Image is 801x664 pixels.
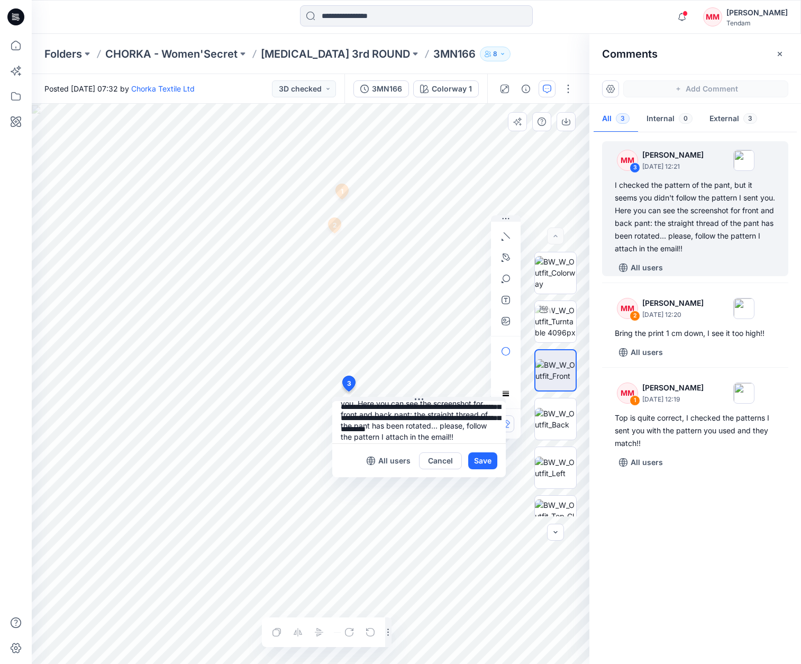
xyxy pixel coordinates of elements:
h2: Comments [602,48,658,60]
span: 3 [743,113,757,124]
div: Colorway 1 [432,83,472,95]
button: Cancel [419,452,462,469]
span: 3 [347,379,351,388]
img: BW_W_Outfit_Front [535,359,576,381]
button: All users [615,344,667,361]
div: Bring the print 1 cm down, I see it too high!! [615,327,776,340]
button: Internal [638,106,701,133]
span: Posted [DATE] 07:32 by [44,83,195,94]
button: All users [615,454,667,471]
div: 1 [630,395,640,406]
p: All users [378,454,411,467]
img: BW_W_Outfit_Back [535,408,576,430]
div: MM [617,298,638,319]
p: [DATE] 12:19 [642,394,704,405]
div: 2 [630,311,640,321]
img: BW_W_Outfit_Top_CloseUp [535,499,576,533]
p: [PERSON_NAME] [642,381,704,394]
div: [PERSON_NAME] [726,6,788,19]
img: BW_W_Outfit_Turntable 4096px [535,305,576,338]
p: 8 [493,48,497,60]
div: Top is quite correct, I checked the patterns I sent you with the pattern you used and they match!! [615,412,776,450]
div: 3 [630,162,640,173]
span: 3 [616,113,630,124]
div: MM [617,150,638,171]
a: Chorka Textile Ltd [131,84,195,93]
a: CHORKA - Women'Secret [105,47,238,61]
img: BW_W_Outfit_Colorway [535,256,576,289]
p: All users [631,261,663,274]
button: 3MN166 [353,80,409,97]
button: All users [362,452,415,469]
a: Folders [44,47,82,61]
button: External [701,106,766,133]
span: 0 [679,113,693,124]
div: 3MN166 [372,83,402,95]
button: Save [468,452,497,469]
button: Add Comment [623,80,788,97]
p: [PERSON_NAME] [642,149,704,161]
p: 3MN166 [433,47,476,61]
p: [PERSON_NAME] [642,297,704,310]
button: Colorway 1 [413,80,479,97]
button: Details [517,80,534,97]
button: 8 [480,47,511,61]
a: [MEDICAL_DATA] 3rd ROUND [261,47,410,61]
p: All users [631,456,663,469]
button: All users [615,259,667,276]
div: Tendam [726,19,788,27]
div: MM [703,7,722,26]
div: MM [617,383,638,404]
p: [DATE] 12:21 [642,161,704,172]
p: [DATE] 12:20 [642,310,704,320]
img: BW_W_Outfit_Left [535,457,576,479]
div: I checked the pattern of the pant, but it seems you didn't follow the pattern I sent you. Here yo... [615,179,776,255]
button: All [594,106,638,133]
p: All users [631,346,663,359]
